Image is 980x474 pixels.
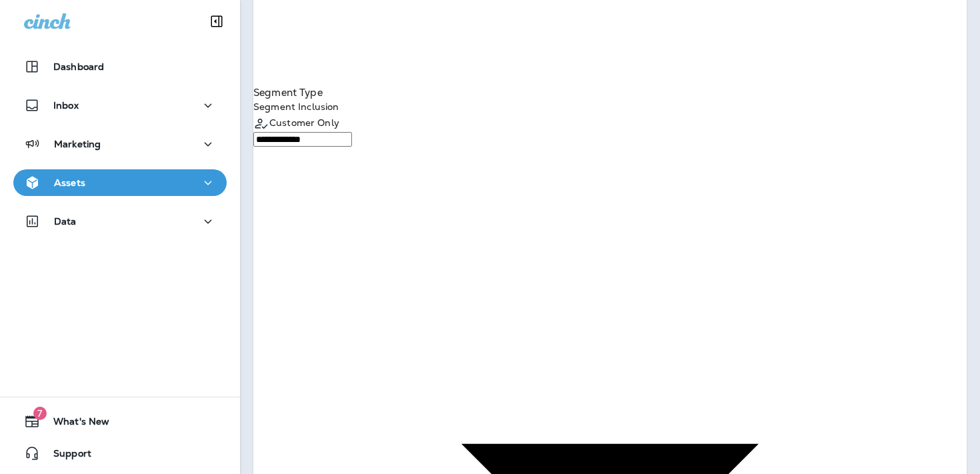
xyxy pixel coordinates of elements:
[13,408,227,435] button: 7What's New
[54,139,101,149] p: Marketing
[253,115,967,132] div: Customer Only
[13,92,227,119] button: Inbox
[53,61,104,72] p: Dashboard
[33,407,47,420] span: 7
[13,169,227,196] button: Assets
[40,448,91,464] span: Support
[253,101,339,112] label: Segment Inclusion
[13,208,227,235] button: Data
[198,8,235,35] button: Collapse Sidebar
[253,86,323,99] span: Segment Type
[54,216,77,227] p: Data
[13,53,227,80] button: Dashboard
[54,177,85,188] p: Assets
[53,100,79,111] p: Inbox
[40,416,109,432] span: What's New
[13,440,227,467] button: Support
[13,131,227,157] button: Marketing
